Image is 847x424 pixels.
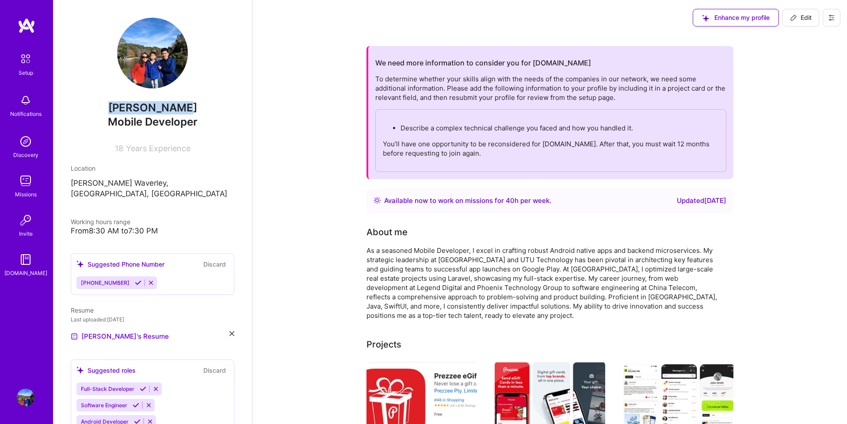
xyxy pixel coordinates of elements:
[17,251,34,268] img: guide book
[506,196,515,205] span: 40
[71,164,234,173] div: Location
[76,260,164,269] div: Suggested Phone Number
[17,211,34,229] img: Invite
[17,172,34,190] img: teamwork
[375,59,591,67] h2: We need more information to consider you for [DOMAIN_NAME]
[401,123,719,133] p: Describe a complex technical challenge you faced and how you handled it.
[145,402,152,409] i: Reject
[702,13,770,22] span: Enhance my profile
[115,144,123,153] span: 18
[677,195,726,206] div: Updated [DATE]
[201,259,229,269] button: Discard
[81,386,134,392] span: Full-Stack Developer
[17,389,34,406] img: User Avatar
[71,226,234,236] div: From 8:30 AM to 7:30 PM
[374,197,381,204] img: Availability
[16,50,35,68] img: setup
[366,225,408,239] div: About me
[790,13,812,22] span: Edit
[15,389,37,406] a: User Avatar
[229,331,234,336] i: icon Close
[782,9,819,27] button: Edit
[17,133,34,150] img: discovery
[76,367,84,374] i: icon SuggestedTeams
[366,338,401,351] div: Projects
[81,402,127,409] span: Software Engineer
[71,306,94,314] span: Resume
[76,366,136,375] div: Suggested roles
[140,386,146,392] i: Accept
[71,331,169,342] a: [PERSON_NAME]'s Resume
[384,195,551,206] div: Available now to work on missions for h per week .
[4,268,47,278] div: [DOMAIN_NAME]
[375,74,726,172] div: To determine whether your skills align with the needs of the companies in our network, we need so...
[702,15,709,22] i: icon SuggestedTeams
[71,178,234,199] p: [PERSON_NAME] Waverley, [GEOGRAPHIC_DATA], [GEOGRAPHIC_DATA]
[693,9,779,27] button: Enhance my profile
[135,279,141,286] i: Accept
[76,260,84,268] i: icon SuggestedTeams
[366,246,720,320] div: As a seasoned Mobile Developer, I excel in crafting robust Android native apps and backend micros...
[13,150,38,160] div: Discovery
[18,18,35,34] img: logo
[108,115,198,128] span: Mobile Developer
[71,315,234,324] div: Last uploaded: [DATE]
[71,218,130,225] span: Working hours range
[71,101,234,115] span: [PERSON_NAME]
[133,402,139,409] i: Accept
[81,279,130,286] span: [PHONE_NUMBER]
[153,386,159,392] i: Reject
[17,92,34,109] img: bell
[126,144,191,153] span: Years Experience
[148,279,154,286] i: Reject
[19,229,33,238] div: Invite
[117,18,188,88] img: User Avatar
[15,190,37,199] div: Missions
[19,68,33,77] div: Setup
[71,333,78,340] img: Resume
[201,365,229,375] button: Discard
[10,109,42,118] div: Notifications
[383,139,719,158] p: You’ll have one opportunity to be reconsidered for [DOMAIN_NAME]. After that, you must wait 12 mo...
